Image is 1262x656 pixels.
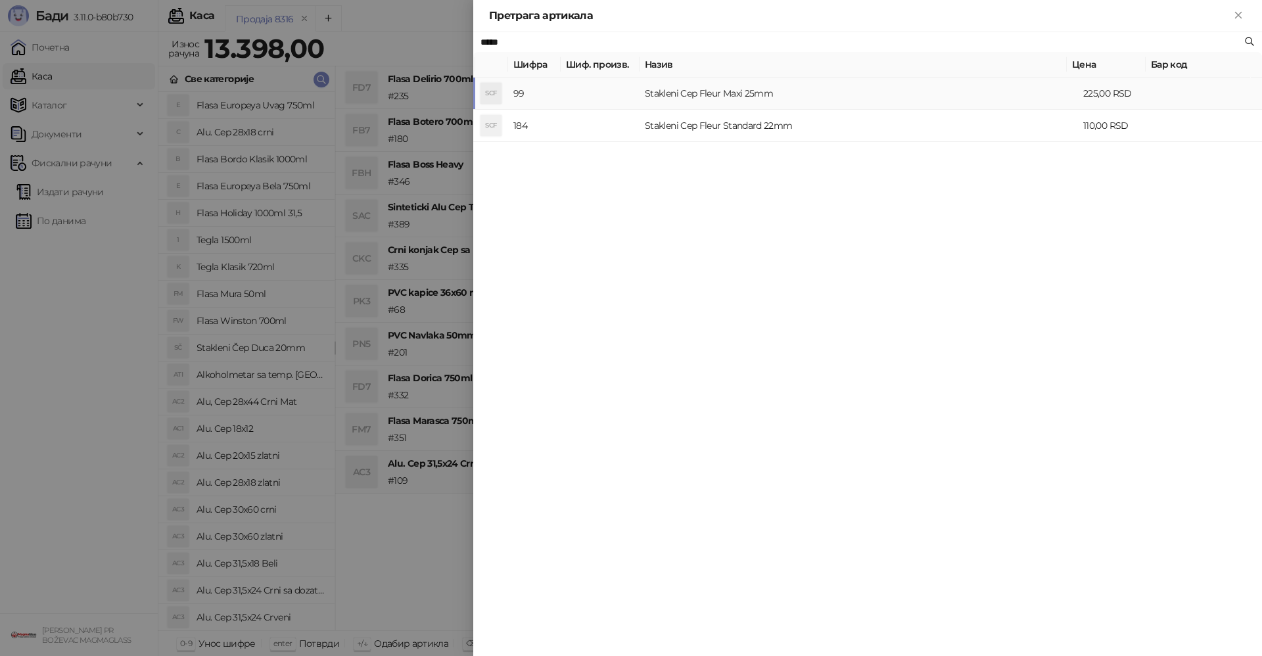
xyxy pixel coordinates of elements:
div: SCF [480,115,502,136]
td: 184 [508,110,561,142]
th: Шиф. произв. [561,52,640,78]
th: Назив [640,52,1067,78]
th: Шифра [508,52,561,78]
td: 99 [508,78,561,110]
th: Цена [1067,52,1146,78]
button: Close [1230,8,1246,24]
div: Претрага артикала [489,8,1230,24]
div: SCF [480,83,502,104]
td: 225,00 RSD [1078,78,1157,110]
th: Бар код [1146,52,1251,78]
td: Stakleni Cep Fleur Maxi 25mm [640,78,1078,110]
td: Stakleni Cep Fleur Standard 22mm [640,110,1078,142]
td: 110,00 RSD [1078,110,1157,142]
